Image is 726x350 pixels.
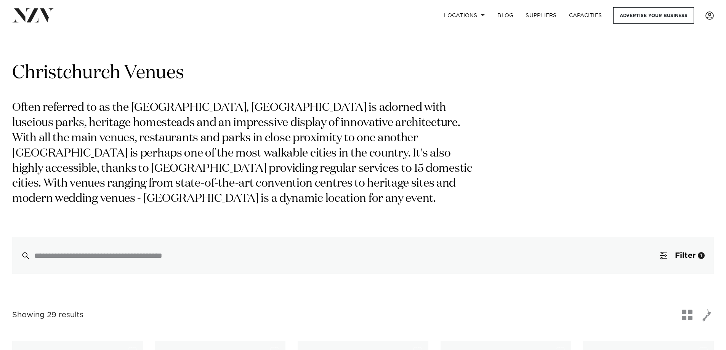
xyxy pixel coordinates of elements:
h1: Christchurch Venues [12,61,714,85]
a: BLOG [491,7,519,24]
div: 1 [698,252,705,259]
button: Filter1 [651,237,714,274]
p: Often referred to as the [GEOGRAPHIC_DATA], [GEOGRAPHIC_DATA] is adorned with luscious parks, her... [12,101,483,207]
div: Showing 29 results [12,309,83,321]
a: Locations [438,7,491,24]
span: Filter [675,252,696,259]
a: Advertise your business [613,7,694,24]
img: nzv-logo.png [12,8,54,22]
a: SUPPLIERS [519,7,563,24]
a: Capacities [563,7,608,24]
